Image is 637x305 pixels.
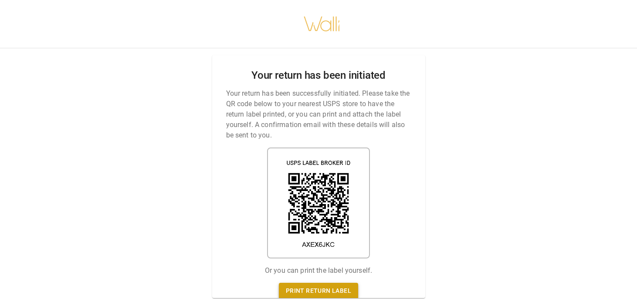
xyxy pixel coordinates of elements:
[251,69,386,82] h2: Your return has been initiated
[303,5,341,43] img: walli-inc.myshopify.com
[265,265,372,276] p: Or you can print the label yourself.
[226,88,411,141] p: Your return has been successfully initiated. Please take the QR code below to your nearest USPS s...
[267,147,370,258] img: shipping label qr code
[279,283,358,299] a: Print return label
